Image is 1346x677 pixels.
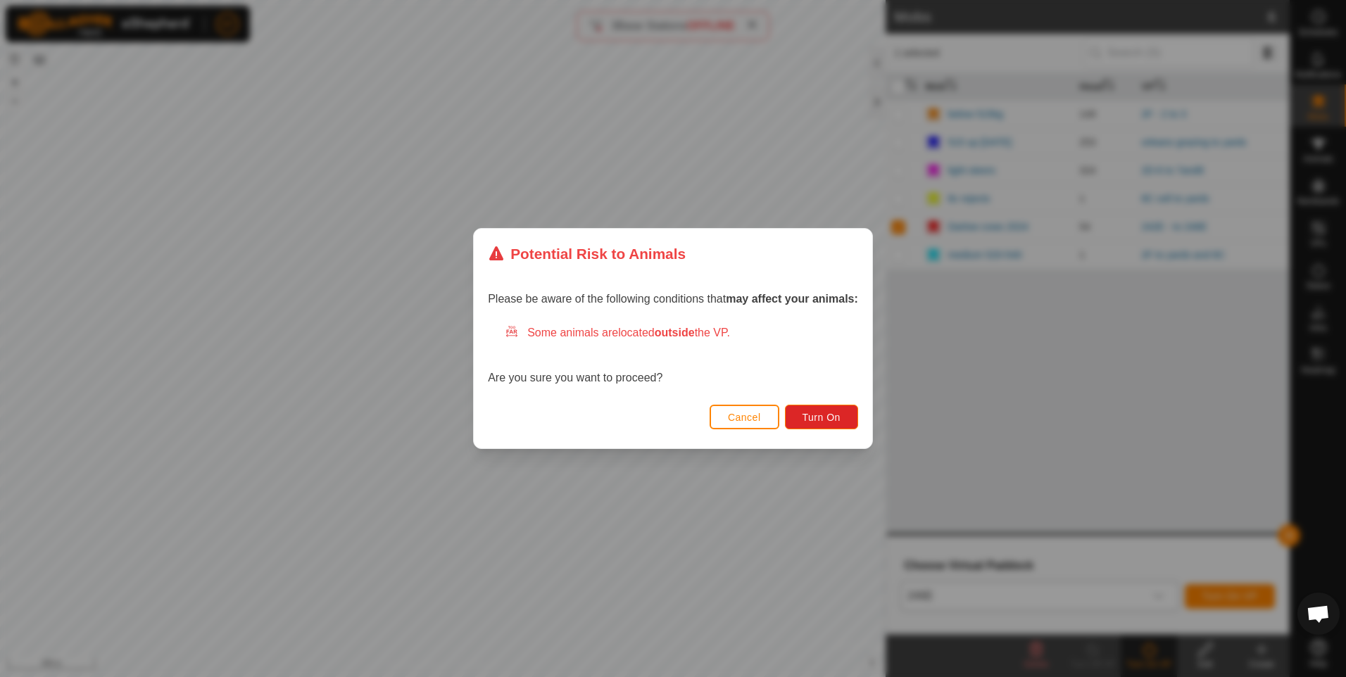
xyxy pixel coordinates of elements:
[710,405,779,429] button: Cancel
[488,324,858,386] div: Are you sure you want to proceed?
[655,327,695,338] strong: outside
[618,327,730,338] span: located the VP.
[488,293,858,305] span: Please be aware of the following conditions that
[803,412,841,423] span: Turn On
[728,412,761,423] span: Cancel
[488,243,686,265] div: Potential Risk to Animals
[1297,593,1340,635] div: Open chat
[505,324,858,341] div: Some animals are
[785,405,858,429] button: Turn On
[726,293,858,305] strong: may affect your animals:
